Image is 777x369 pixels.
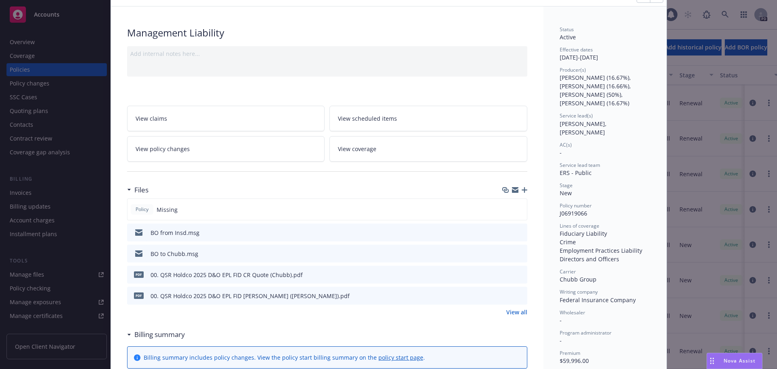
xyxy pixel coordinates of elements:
[560,288,598,295] span: Writing company
[560,33,576,41] span: Active
[560,357,589,365] span: $59,996.00
[127,185,149,195] div: Files
[504,271,510,279] button: download file
[724,357,756,364] span: Nova Assist
[151,292,350,300] div: 00. QSR Holdco 2025 D&O EPL FID [PERSON_NAME] ([PERSON_NAME]).pdf
[517,271,524,279] button: preview file
[560,229,650,238] div: Fiduciary Liability
[560,74,633,107] span: [PERSON_NAME] (16.67%), [PERSON_NAME] (16.66%), [PERSON_NAME] (50%), [PERSON_NAME] (16.67%)
[560,66,586,73] span: Producer(s)
[560,337,562,344] span: -
[517,228,524,237] button: preview file
[127,106,325,131] a: View claims
[560,316,562,324] span: -
[560,275,597,283] span: Chubb Group
[707,353,717,369] div: Drag to move
[504,250,510,258] button: download file
[506,308,527,316] a: View all
[157,205,178,214] span: Missing
[560,255,650,263] div: Directors and Officers
[560,141,572,148] span: AC(s)
[560,112,593,119] span: Service lead(s)
[560,268,576,275] span: Carrier
[560,202,592,209] span: Policy number
[560,189,572,197] span: New
[151,271,303,279] div: 00. QSR Holdco 2025 D&O EPL FID CR Quote (Chubb).pdf
[560,169,592,177] span: ERS - Public
[560,238,650,246] div: Crime
[130,49,524,58] div: Add internal notes here...
[134,271,144,277] span: pdf
[338,114,397,123] span: View scheduled items
[504,292,510,300] button: download file
[560,46,593,53] span: Effective dates
[517,250,524,258] button: preview file
[144,353,425,362] div: Billing summary includes policy changes. View the policy start billing summary on the .
[127,26,527,40] div: Management Liability
[329,106,527,131] a: View scheduled items
[560,162,600,169] span: Service lead team
[134,185,149,195] h3: Files
[560,246,650,255] div: Employment Practices Liability
[560,149,562,156] span: -
[127,329,185,340] div: Billing summary
[151,250,198,258] div: BO to Chubb.msg
[127,136,325,162] a: View policy changes
[134,329,185,340] h3: Billing summary
[134,206,150,213] span: Policy
[560,309,585,316] span: Wholesaler
[707,353,762,369] button: Nova Assist
[151,228,200,237] div: BO from Insd.msg
[378,354,423,361] a: policy start page
[560,296,636,304] span: Federal Insurance Company
[136,145,190,153] span: View policy changes
[560,46,650,62] div: [DATE] - [DATE]
[560,182,573,189] span: Stage
[134,292,144,299] span: pdf
[560,329,611,336] span: Program administrator
[136,114,167,123] span: View claims
[560,26,574,33] span: Status
[517,292,524,300] button: preview file
[338,145,376,153] span: View coverage
[560,350,580,356] span: Premium
[329,136,527,162] a: View coverage
[504,228,510,237] button: download file
[560,209,587,217] span: J06919066
[560,120,608,136] span: [PERSON_NAME], [PERSON_NAME]
[560,222,599,229] span: Lines of coverage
